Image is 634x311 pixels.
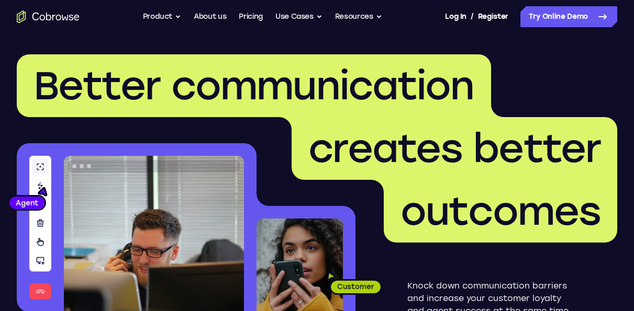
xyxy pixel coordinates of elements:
button: Product [143,6,182,27]
button: Use Cases [275,6,322,27]
span: Better communication [34,62,474,109]
a: Try Online Demo [520,6,617,27]
span: creates better [308,125,600,172]
a: Log In [445,6,466,27]
a: Register [478,6,508,27]
span: / [471,10,474,23]
a: Pricing [239,6,263,27]
a: About us [194,6,226,27]
span: outcomes [401,188,600,235]
button: Resources [335,6,382,27]
a: Go to the home page [17,10,80,23]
